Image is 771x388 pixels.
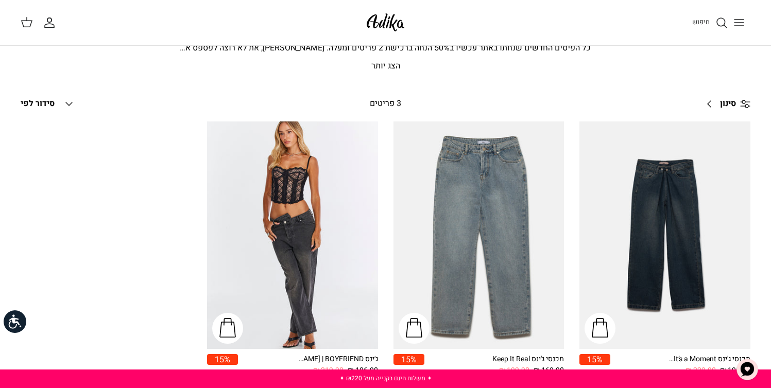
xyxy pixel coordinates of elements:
span: 15% [579,354,610,365]
a: החשבון שלי [43,16,60,29]
a: מכנסי ג'ינס It’s a Moment גזרה רחבה | BAGGY [579,121,750,349]
a: 15% [207,354,238,376]
span: 219.90 ₪ [313,365,344,376]
button: Toggle menu [728,11,750,34]
div: 3 פריטים [300,97,471,111]
span: סינון [720,97,736,111]
div: מכנסי ג'ינס Keep It Real [482,354,564,365]
a: 15% [579,354,610,376]
div: מכנסי ג'ינס It’s a Moment גזרה רחבה | BAGGY [668,354,750,365]
a: 15% [393,354,424,376]
a: מכנסי ג'ינס Keep It Real 169.90 ₪ 199.90 ₪ [424,354,564,376]
a: סינון [699,92,750,116]
span: 195.40 ₪ [720,365,750,376]
p: הצג יותר [25,60,746,73]
a: ✦ משלוח חינם בקנייה מעל ₪220 ✦ [339,374,432,383]
span: 15% [207,354,238,365]
span: 169.90 ₪ [534,365,564,376]
span: 186.90 ₪ [348,365,378,376]
button: סידור לפי [21,93,75,115]
a: מכנסי ג'ינס Keep It Real [393,121,564,349]
img: Adika IL [364,10,407,34]
a: חיפוש [692,16,728,29]
div: ג׳ינס All Or Nothing [PERSON_NAME] | BOYFRIEND [296,354,378,365]
a: ג׳ינס All Or Nothing קריס-קרוס | BOYFRIEND [207,121,378,349]
a: מכנסי ג'ינס It’s a Moment גזרה רחבה | BAGGY 195.40 ₪ 229.90 ₪ [610,354,750,376]
span: סידור לפי [21,97,55,110]
span: חיפוש [692,17,710,27]
a: ג׳ינס All Or Nothing [PERSON_NAME] | BOYFRIEND 186.90 ₪ 219.90 ₪ [238,354,378,376]
span: 15% [393,354,424,365]
span: 229.90 ₪ [686,365,716,376]
button: צ'אט [732,354,763,385]
span: 199.90 ₪ [499,365,529,376]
